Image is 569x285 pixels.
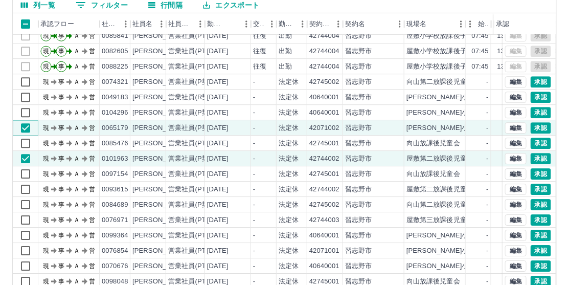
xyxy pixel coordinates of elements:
[168,62,222,72] div: 営業社員(PT契約)
[279,246,299,256] div: 法定休
[309,47,339,56] div: 42744004
[345,123,372,133] div: 習志野市
[89,63,95,70] text: 営
[345,13,365,35] div: 契約名
[74,170,80,178] text: Ａ
[487,169,489,179] div: -
[345,246,372,256] div: 習志野市
[132,77,188,87] div: [PERSON_NAME]
[505,184,527,195] button: 編集
[102,200,128,210] div: 0084689
[74,124,80,131] text: Ａ
[89,216,95,224] text: 営
[345,47,372,56] div: 習志野市
[406,246,522,256] div: [PERSON_NAME]小学校放課後児童会
[309,108,339,118] div: 40640001
[487,123,489,133] div: -
[43,201,49,208] text: 現
[102,13,118,35] div: 社員番号
[253,185,255,194] div: -
[505,138,527,149] button: 編集
[531,245,551,256] button: 承認
[531,138,551,149] button: 承認
[43,109,49,116] text: 現
[132,108,188,118] div: [PERSON_NAME]
[89,48,95,55] text: 営
[207,47,229,56] div: [DATE]
[406,169,460,179] div: 向山放課後児童会
[487,200,489,210] div: -
[58,109,64,116] text: 事
[505,214,527,226] button: 編集
[487,93,489,102] div: -
[132,231,188,240] div: [PERSON_NAME]
[102,154,128,164] div: 0101963
[58,232,64,239] text: 事
[58,48,64,55] text: 事
[58,155,64,162] text: 事
[531,107,551,118] button: 承認
[279,108,299,118] div: 法定休
[478,13,489,35] div: 始業
[505,122,527,134] button: 編集
[43,232,49,239] text: 現
[43,247,49,254] text: 現
[279,215,299,225] div: 法定休
[251,13,277,35] div: 交通費
[207,139,229,148] div: [DATE]
[279,231,299,240] div: 法定休
[253,261,255,271] div: -
[531,184,551,195] button: 承認
[166,13,205,35] div: 社員区分
[58,216,64,224] text: 事
[207,13,224,35] div: 勤務日
[168,185,222,194] div: 営業社員(PT契約)
[132,246,188,256] div: [PERSON_NAME]
[132,47,188,56] div: [PERSON_NAME]
[89,155,95,162] text: 営
[345,108,372,118] div: 習志野市
[453,16,469,32] button: メニュー
[505,168,527,180] button: 編集
[497,31,514,41] div: 13:00
[487,246,489,256] div: -
[207,108,229,118] div: [DATE]
[207,31,229,41] div: [DATE]
[279,261,299,271] div: 法定休
[58,63,64,70] text: 事
[279,62,292,72] div: 出勤
[193,16,208,32] button: メニュー
[89,232,95,239] text: 営
[207,154,229,164] div: [DATE]
[207,77,229,87] div: [DATE]
[531,122,551,134] button: 承認
[102,123,128,133] div: 0065179
[505,230,527,241] button: 編集
[168,169,222,179] div: 営業社員(PT契約)
[487,77,489,87] div: -
[345,185,372,194] div: 習志野市
[531,92,551,103] button: 承認
[102,246,128,256] div: 0076854
[58,32,64,39] text: 事
[102,215,128,225] div: 0076971
[531,260,551,272] button: 承認
[168,93,218,102] div: 営業社員(R契約)
[168,31,222,41] div: 営業社員(PT契約)
[309,261,339,271] div: 40640001
[130,13,166,35] div: 社員名
[102,139,128,148] div: 0085476
[279,31,292,41] div: 出勤
[207,231,229,240] div: [DATE]
[406,154,474,164] div: 屋敷第二放課後児童会
[168,108,218,118] div: 営業社員(P契約)
[58,124,64,131] text: 事
[74,63,80,70] text: Ａ
[168,261,222,271] div: 営業社員(PT契約)
[505,153,527,164] button: 編集
[102,62,128,72] div: 0088225
[487,185,489,194] div: -
[168,231,222,240] div: 営業社員(PT契約)
[531,230,551,241] button: 承認
[102,31,128,41] div: 0085841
